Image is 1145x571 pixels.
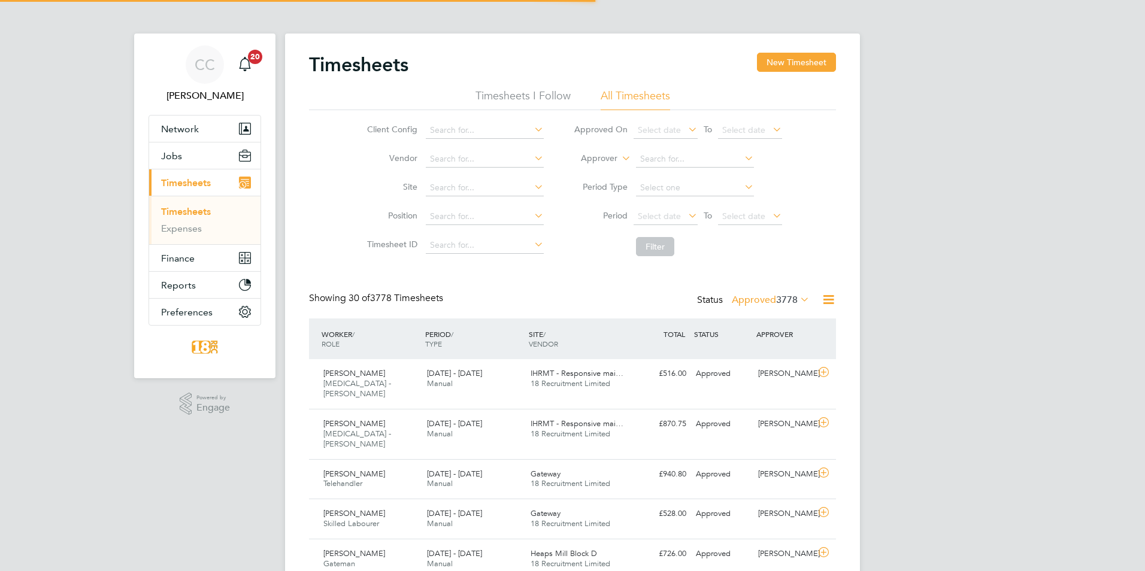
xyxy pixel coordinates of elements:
[426,122,544,139] input: Search for...
[451,329,453,339] span: /
[427,368,482,378] span: [DATE] - [DATE]
[531,429,610,439] span: 18 Recruitment Limited
[531,368,623,378] span: IHRMT - Responsive mai…
[319,323,422,354] div: WORKER
[364,239,417,250] label: Timesheet ID
[364,210,417,221] label: Position
[531,518,610,529] span: 18 Recruitment Limited
[691,464,753,484] div: Approved
[543,329,546,339] span: /
[422,323,526,354] div: PERIOD
[697,292,812,309] div: Status
[149,142,260,169] button: Jobs
[629,504,691,524] div: £528.00
[426,180,544,196] input: Search for...
[753,464,816,484] div: [PERSON_NAME]
[149,196,260,244] div: Timesheets
[574,210,628,221] label: Period
[529,339,558,348] span: VENDOR
[427,378,453,388] span: Manual
[691,504,753,524] div: Approved
[323,368,385,378] span: [PERSON_NAME]
[629,544,691,564] div: £726.00
[427,518,453,529] span: Manual
[629,414,691,434] div: £870.75
[309,53,408,77] h2: Timesheets
[691,414,753,434] div: Approved
[776,294,798,306] span: 3778
[427,478,453,488] span: Manual
[349,292,443,304] span: 3778 Timesheets
[526,323,629,354] div: SITE
[161,177,211,189] span: Timesheets
[427,469,482,479] span: [DATE] - [DATE]
[161,280,196,291] span: Reports
[427,508,482,518] span: [DATE] - [DATE]
[664,329,685,339] span: TOTAL
[427,418,482,429] span: [DATE] - [DATE]
[636,237,674,256] button: Filter
[323,518,379,529] span: Skilled Labourer
[531,478,610,488] span: 18 Recruitment Limited
[161,150,182,162] span: Jobs
[427,548,482,558] span: [DATE] - [DATE]
[531,508,561,518] span: Gateway
[352,329,355,339] span: /
[149,299,260,325] button: Preferences
[427,558,453,569] span: Manual
[638,124,681,135] span: Select date
[149,338,261,357] a: Go to home page
[196,393,230,403] span: Powered by
[149,272,260,298] button: Reports
[161,206,211,217] a: Timesheets
[161,123,199,135] span: Network
[636,151,754,168] input: Search for...
[323,558,355,569] span: Gateman
[233,45,257,84] a: 20
[364,153,417,163] label: Vendor
[757,53,836,72] button: New Timesheet
[691,323,753,345] div: STATUS
[753,364,816,384] div: [PERSON_NAME]
[601,89,670,110] li: All Timesheets
[574,181,628,192] label: Period Type
[161,253,195,264] span: Finance
[161,306,213,318] span: Preferences
[427,429,453,439] span: Manual
[364,181,417,192] label: Site
[425,339,442,348] span: TYPE
[691,364,753,384] div: Approved
[426,237,544,254] input: Search for...
[753,414,816,434] div: [PERSON_NAME]
[564,153,617,165] label: Approver
[636,180,754,196] input: Select one
[248,50,262,64] span: 20
[638,211,681,221] span: Select date
[475,89,571,110] li: Timesheets I Follow
[323,429,391,449] span: [MEDICAL_DATA] - [PERSON_NAME]
[426,208,544,225] input: Search for...
[149,116,260,142] button: Network
[323,418,385,429] span: [PERSON_NAME]
[149,245,260,271] button: Finance
[149,169,260,196] button: Timesheets
[309,292,446,305] div: Showing
[629,464,691,484] div: £940.80
[531,548,597,558] span: Heaps Mill Block D
[753,504,816,524] div: [PERSON_NAME]
[149,45,261,103] a: CC[PERSON_NAME]
[134,34,275,378] nav: Main navigation
[323,478,362,488] span: Telehandler
[323,508,385,518] span: [PERSON_NAME]
[722,211,765,221] span: Select date
[323,378,391,399] span: [MEDICAL_DATA] - [PERSON_NAME]
[364,124,417,135] label: Client Config
[323,548,385,558] span: [PERSON_NAME]
[753,544,816,564] div: [PERSON_NAME]
[732,294,810,306] label: Approved
[195,57,215,72] span: CC
[574,124,628,135] label: Approved On
[629,364,691,384] div: £516.00
[700,208,716,223] span: To
[722,124,765,135] span: Select date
